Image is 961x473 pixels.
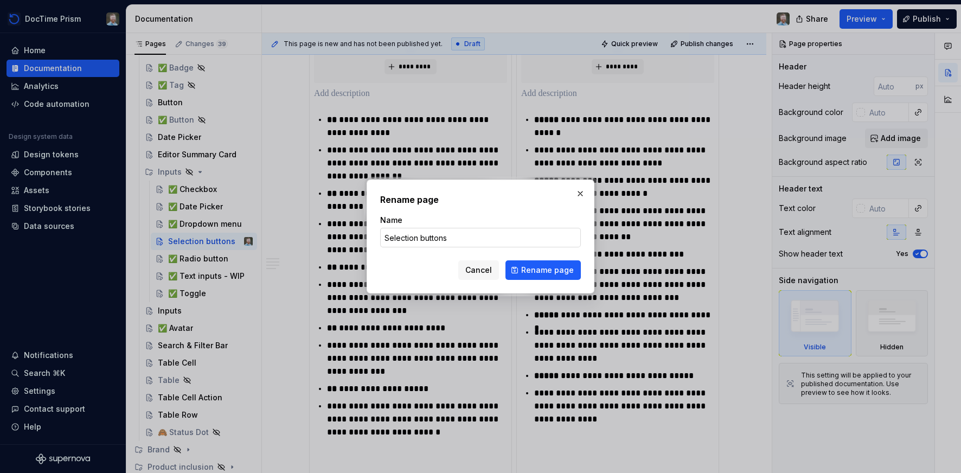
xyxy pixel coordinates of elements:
[521,265,574,276] span: Rename page
[505,260,581,280] button: Rename page
[380,215,402,226] label: Name
[458,260,499,280] button: Cancel
[380,193,581,206] h2: Rename page
[465,265,492,276] span: Cancel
